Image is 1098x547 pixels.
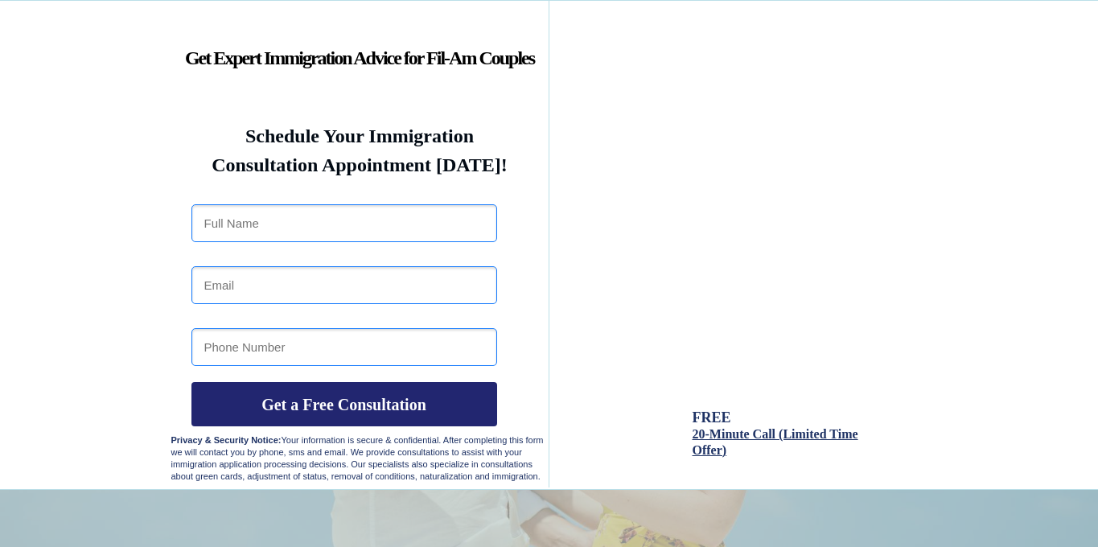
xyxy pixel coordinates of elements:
[245,125,474,146] strong: Schedule Your Immigration
[171,435,544,481] span: Your information is secure & confidential. After completing this form we will contact you by phon...
[191,266,497,304] input: Email
[191,204,497,242] input: Full Name
[212,154,508,175] strong: Consultation Appointment [DATE]!
[185,47,534,68] strong: Get Expert Immigration Advice for Fil-Am Couples
[171,435,282,445] strong: Privacy & Security Notice:
[693,428,858,457] a: 20-Minute Call (Limited Time Offer)
[191,328,497,366] input: Phone Number
[191,395,497,414] span: Get a Free Consultation
[693,409,731,426] span: FREE
[191,382,497,426] button: Get a Free Consultation
[693,427,858,457] span: 20-Minute Call (Limited Time Offer)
